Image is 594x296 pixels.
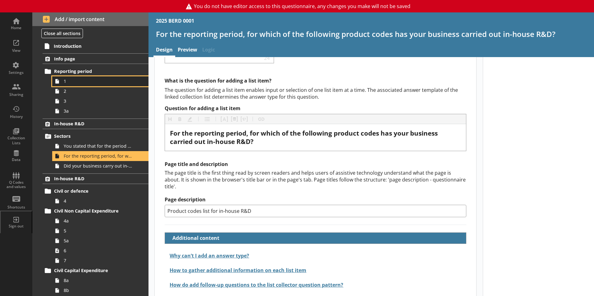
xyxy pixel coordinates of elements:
[64,143,133,149] span: You stated that for the period [From] to [To], [Ru Name] carried out in-house R&D. Is this correct?
[52,76,148,86] a: 1
[64,238,133,244] span: 5a
[156,29,587,39] h1: For the reporting period, for which of the following product codes has your business carried out ...
[52,96,148,106] a: 3
[43,186,148,196] a: Civil or defence
[52,161,148,171] a: Did your business carry out in-house R&D for any other product codes?
[64,78,133,84] span: 1
[41,29,83,38] button: Close all sections
[45,66,148,116] li: Reporting period1233a
[165,87,466,100] p: The question for adding a list item enables input or selection of one list item at a time. The as...
[5,180,27,189] div: Q Codes and values
[64,163,133,169] span: Did your business carry out in-house R&D for any other product codes?
[64,153,133,159] span: For the reporting period, for which of the following product codes has your business carried out ...
[54,133,130,139] span: Sectors
[165,161,466,168] h2: Page title and description
[165,169,466,190] div: The page title is the first thing read by screen readers and helps users of assistive technology ...
[45,206,148,266] li: Civil Non Capital Expenditure4a55a67
[165,265,308,276] button: How to gather additional information on each list item
[5,48,27,53] div: View
[64,228,133,234] span: 5
[5,92,27,97] div: Sharing
[170,129,439,146] span: For the reporting period, for which of the following product codes has your business carried out ...
[263,55,272,61] span: 24
[167,233,221,244] button: Additional content
[42,41,148,51] a: Introduction
[54,208,130,214] span: Civil Non Capital Expenditure
[52,256,148,266] a: 7
[52,276,148,285] a: 8a
[43,173,148,184] a: In-house R&D
[54,267,130,273] span: Civil Capital Expenditure
[54,188,130,194] span: Civil or defence
[43,206,148,216] a: Civil Non Capital Expenditure
[5,70,27,75] div: Settings
[153,44,175,57] a: Design
[54,176,130,182] span: In-house R&D
[52,106,148,116] a: 3a
[64,98,133,104] span: 3
[43,66,148,76] a: Reporting period
[5,157,27,162] div: Data
[5,136,27,145] div: Collection Lists
[165,196,466,203] label: Page description
[64,198,133,204] span: 4
[175,44,200,57] a: Preview
[45,131,148,171] li: SectorsYou stated that for the period [From] to [To], [Ru Name] carried out in-house R&D. Is this...
[54,43,130,49] span: Introduction
[170,129,461,146] div: Question for adding a list item
[5,205,27,210] div: Shortcuts
[54,68,130,74] span: Reporting period
[165,105,466,112] label: Question for adding a list item
[64,88,133,94] span: 2
[32,53,148,116] li: Info pageReporting period1233a
[52,151,148,161] a: For the reporting period, for which of the following product codes has your business carried out ...
[52,285,148,295] a: 8b
[5,224,27,229] div: Sign out
[52,216,148,226] a: 4a
[5,114,27,119] div: History
[64,277,133,283] span: 8a
[54,121,130,127] span: In-house R&D
[165,77,466,84] h2: What is the question for adding a list item?
[200,44,217,57] span: Logic
[54,56,130,62] span: Info page
[165,279,345,290] button: How do add follow-up questions to the list collector question pattern?
[52,236,148,246] a: 5a
[64,287,133,293] span: 8b
[156,17,194,24] div: 2025 BERD 0001
[32,119,148,171] li: In-house R&DSectorsYou stated that for the period [From] to [To], [Ru Name] carried out in-house ...
[43,266,148,276] a: Civil Capital Expenditure
[43,119,148,129] a: In-house R&D
[52,141,148,151] a: You stated that for the period [From] to [To], [Ru Name] carried out in-house R&D. Is this correct?
[64,108,133,114] span: 3a
[64,258,133,263] span: 7
[43,16,138,23] span: Add / import content
[43,131,148,141] a: Sectors
[52,246,148,256] a: 6
[43,53,148,64] a: Info page
[5,25,27,30] div: Home
[64,248,133,253] span: 6
[52,196,148,206] a: 4
[52,226,148,236] a: 5
[32,12,148,26] button: Add / import content
[165,250,250,261] button: Why can’t I add an answer type?
[52,86,148,96] a: 2
[64,218,133,224] span: 4a
[45,186,148,206] li: Civil or defence4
